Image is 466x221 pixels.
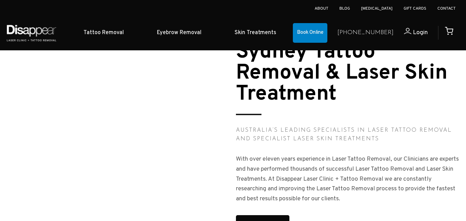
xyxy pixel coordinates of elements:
a: Book Online [293,23,327,43]
a: Tattoo Removal [67,22,140,43]
h3: Australia’s leading specialists in Laser Tattoo Removal and specialist Laser Skin Treatments [236,126,461,143]
img: Disappear - Laser Clinic and Tattoo Removal Services in Sydney, Australia [5,21,58,45]
span: Login [413,29,428,37]
a: [PHONE_NUMBER] [337,28,394,38]
a: Eyebrow Removal [140,22,218,43]
a: Login [394,28,428,38]
a: Contact [437,6,456,11]
a: Blog [339,6,350,11]
a: About [315,6,328,11]
a: [MEDICAL_DATA] [361,6,393,11]
p: With over eleven years experience in Laser Tattoo Removal, our Clinicians are experts and have pe... [236,154,461,204]
a: Skin Treatments [218,22,293,43]
strong: Sydney Tattoo Removal & Laser Skin Treatment [236,39,447,108]
a: Gift Cards [404,6,426,11]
